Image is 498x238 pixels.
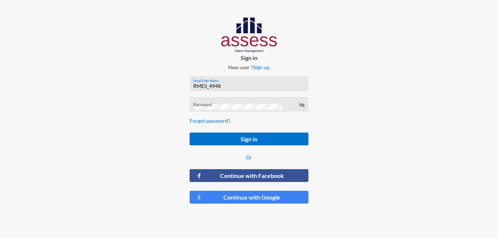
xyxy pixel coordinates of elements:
p: Or [190,154,309,160]
img: AssessLogoo.svg [221,18,277,53]
p: New user ? [184,64,315,70]
button: Continue with Facebook [190,169,309,182]
p: Sign in [184,54,315,61]
a: Sign up [253,64,270,70]
a: Forgot password? [190,118,230,124]
button: Continue with Google [190,191,309,204]
button: Sign in [190,133,309,145]
input: Email/User Name [193,83,305,89]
